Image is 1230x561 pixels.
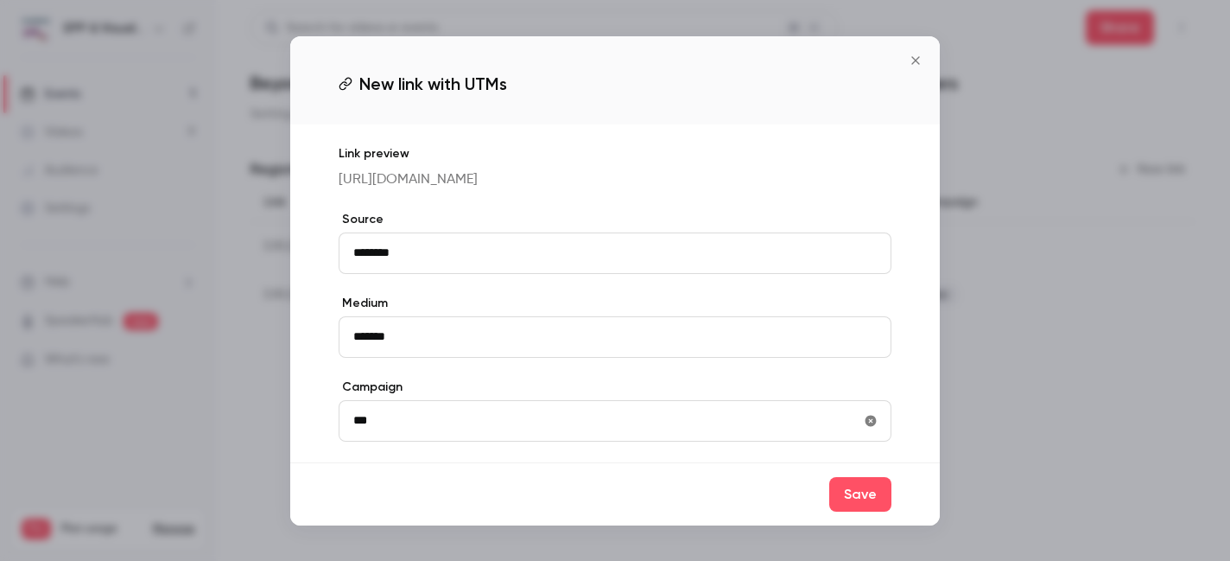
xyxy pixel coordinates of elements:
label: Campaign [339,379,891,396]
button: utmCampaign [857,407,884,435]
label: Medium [339,295,891,312]
button: Save [829,477,891,512]
p: Link preview [339,145,891,163]
label: Source [339,211,891,228]
p: [URL][DOMAIN_NAME] [339,169,891,190]
span: New link with UTMs [359,71,507,97]
button: Close [898,43,933,78]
